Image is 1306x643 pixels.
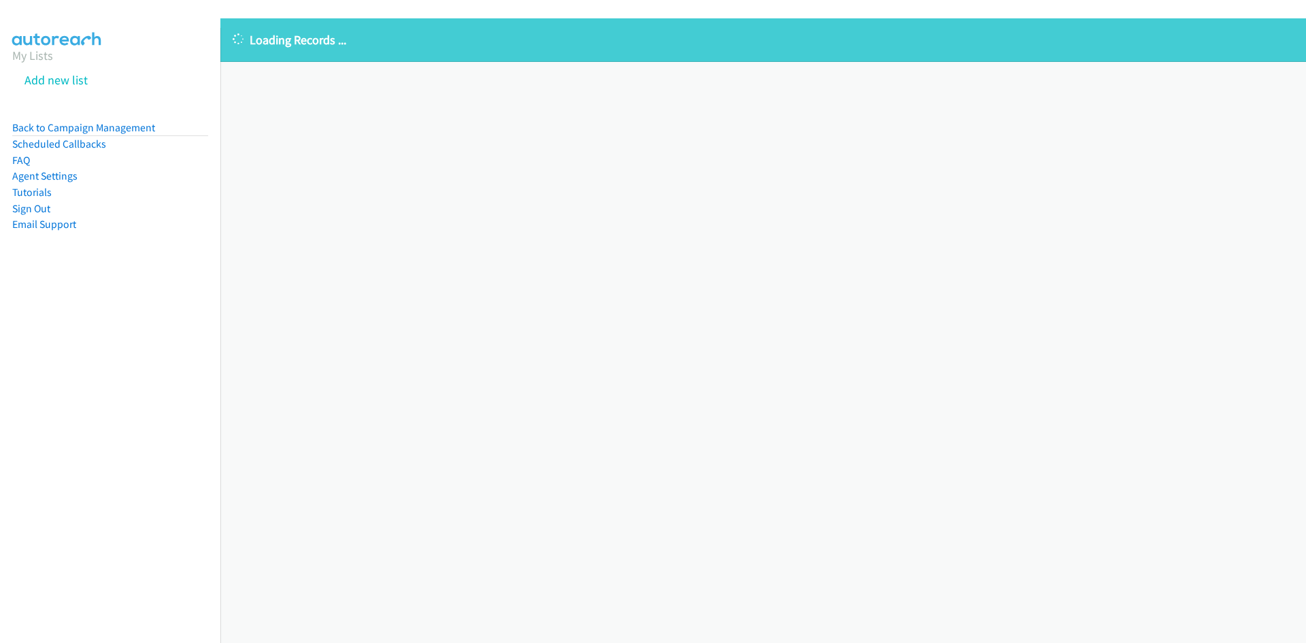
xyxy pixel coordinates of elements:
a: Agent Settings [12,169,78,182]
a: Back to Campaign Management [12,121,155,134]
a: Tutorials [12,186,52,199]
a: Sign Out [12,202,50,215]
a: FAQ [12,154,30,167]
a: Email Support [12,218,76,231]
a: My Lists [12,48,53,63]
p: Loading Records ... [233,31,1294,49]
a: Add new list [24,72,88,88]
a: Scheduled Callbacks [12,137,106,150]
